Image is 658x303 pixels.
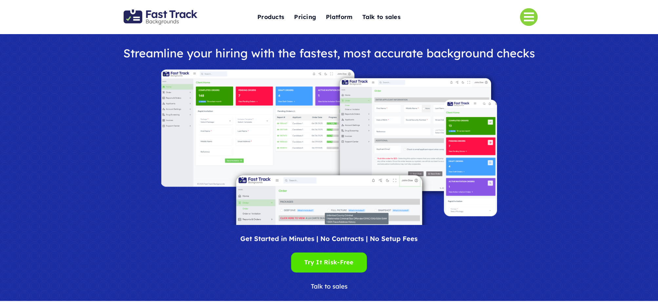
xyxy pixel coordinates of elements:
[161,70,497,225] img: Fast Track Backgrounds Platform
[326,12,352,22] span: Platform
[304,257,353,268] span: Try It Risk-Free
[225,1,433,33] nav: One Page
[294,10,316,24] a: Pricing
[326,10,352,24] a: Platform
[124,9,197,16] a: Fast Track Backgrounds Logo
[520,8,538,26] a: Link to #
[311,283,348,290] a: Talk to sales
[362,12,401,22] span: Talk to sales
[124,10,197,25] img: Fast Track Backgrounds Logo
[116,47,542,60] h1: Streamline your hiring with the fastest, most accurate background checks
[362,10,401,24] a: Talk to sales
[294,12,316,22] span: Pricing
[311,282,348,290] span: Talk to sales
[240,234,418,243] span: Get Started in Minutes | No Contracts | No Setup Fees
[291,253,367,273] a: Try It Risk-Free
[257,12,284,22] span: Products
